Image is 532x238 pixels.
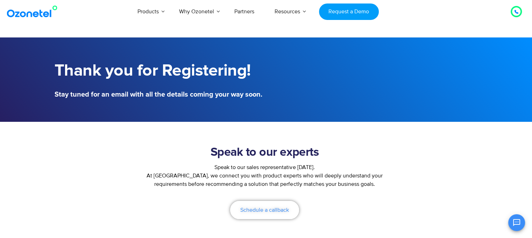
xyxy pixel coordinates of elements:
h5: Stay tuned for an email with all the details coming your way soon. [55,91,263,98]
span: Schedule a callback [240,207,289,213]
div: Speak to our sales representative [DATE]. [141,163,389,171]
h2: Speak to our experts [141,146,389,160]
h1: Thank you for Registering! [55,61,263,80]
p: At [GEOGRAPHIC_DATA], we connect you with product experts who will deeply understand your require... [141,171,389,188]
a: Request a Demo [319,3,379,20]
a: Schedule a callback [230,201,299,219]
button: Open chat [508,214,525,231]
